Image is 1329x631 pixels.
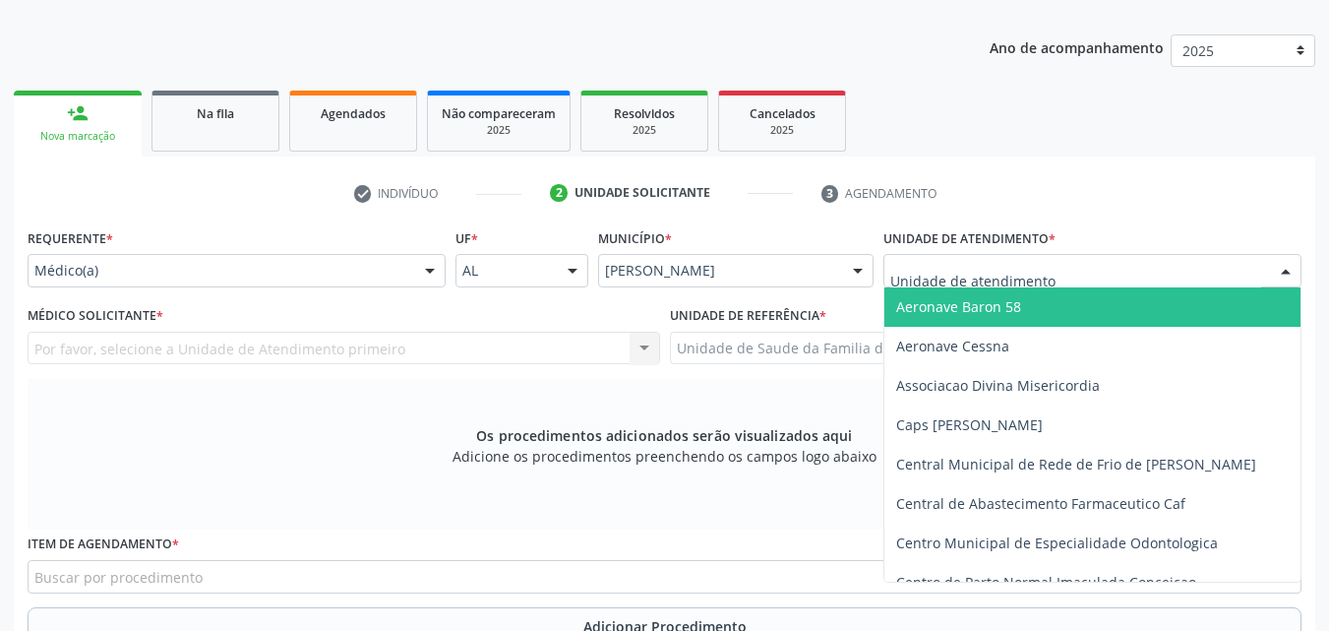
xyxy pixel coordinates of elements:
label: UF [455,223,478,254]
span: Cancelados [750,105,816,122]
label: Município [598,223,672,254]
p: Ano de acompanhamento [990,34,1164,59]
label: Item de agendamento [28,530,179,560]
div: 2025 [733,123,831,138]
span: Caps [PERSON_NAME] [896,415,1043,434]
span: Centro de Parto Normal Imaculada Conceicao [896,573,1196,592]
span: Associacao Divina Misericordia [896,376,1100,395]
div: 2 [550,184,568,202]
div: 2025 [595,123,694,138]
span: Resolvidos [614,105,675,122]
span: Aeronave Baron 58 [896,297,1021,316]
span: Agendados [321,105,386,122]
span: Médico(a) [34,261,405,281]
div: 2025 [442,123,556,138]
label: Unidade de referência [670,301,826,332]
div: Unidade solicitante [574,184,710,202]
span: Não compareceram [442,105,556,122]
input: Unidade de atendimento [890,261,1261,300]
div: Nova marcação [28,129,128,144]
span: Central Municipal de Rede de Frio de [PERSON_NAME] [896,455,1256,473]
label: Unidade de atendimento [883,223,1056,254]
label: Requerente [28,223,113,254]
span: [PERSON_NAME] [605,261,833,281]
span: Central de Abastecimento Farmaceutico Caf [896,494,1185,513]
span: Adicione os procedimentos preenchendo os campos logo abaixo [453,446,876,467]
span: Aeronave Cessna [896,337,1009,355]
span: Na fila [197,105,234,122]
span: AL [462,261,548,281]
label: Médico Solicitante [28,301,163,332]
div: person_add [67,102,89,124]
span: Os procedimentos adicionados serão visualizados aqui [476,425,852,446]
span: Centro Municipal de Especialidade Odontologica [896,534,1218,552]
span: Buscar por procedimento [34,567,203,588]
